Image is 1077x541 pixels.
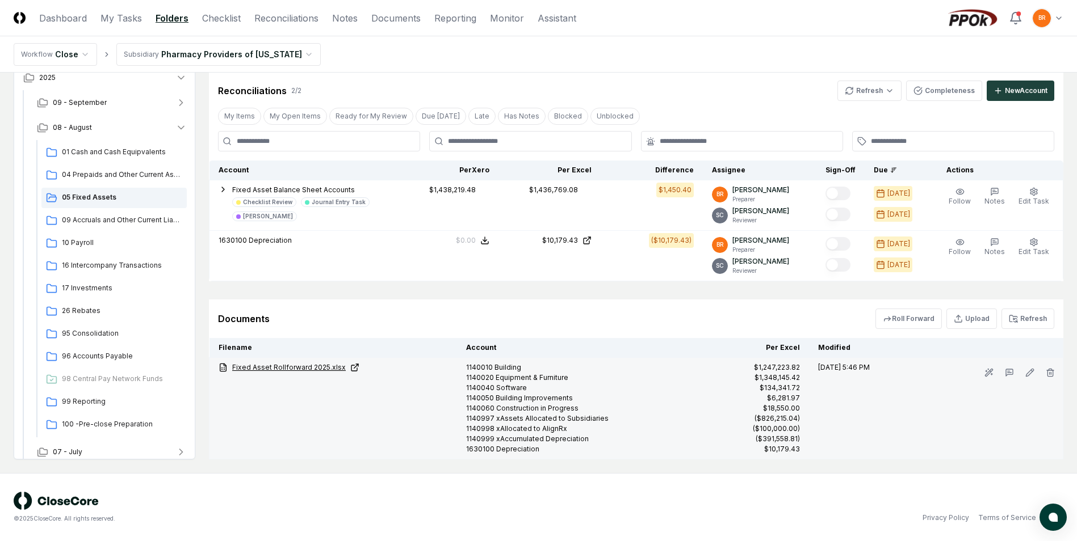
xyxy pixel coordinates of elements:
[232,185,355,194] span: Fixed Asset Balance Sheet Accounts
[41,233,187,253] a: 10 Payroll
[1016,185,1051,209] button: Edit Task
[946,308,997,329] button: Upload
[14,43,321,66] nav: breadcrumb
[1001,308,1054,329] button: Refresh
[39,11,87,25] a: Dashboard
[14,12,26,24] img: Logo
[732,235,789,246] p: [PERSON_NAME]
[601,160,703,180] th: Difference
[1019,197,1049,205] span: Edit Task
[41,415,187,435] a: 100 -Pre-close Preparation
[703,160,816,180] th: Assignee
[825,208,850,221] button: Mark complete
[732,256,789,267] p: [PERSON_NAME]
[1040,504,1067,531] button: atlas-launcher
[457,338,707,358] th: Account
[732,246,789,254] p: Preparer
[14,492,99,510] img: logo
[254,11,319,25] a: Reconciliations
[41,256,187,276] a: 16 Intercompany Transactions
[937,165,1054,175] div: Actions
[62,170,182,180] span: 04 Prepaids and Other Current Assets
[755,373,800,383] div: $1,348,145.42
[716,240,724,249] span: BR
[466,362,698,373] div: 1140010 Building
[28,140,196,439] div: 08 - August
[243,212,293,221] div: [PERSON_NAME]
[14,65,196,90] button: 2025
[923,513,969,523] a: Privacy Policy
[466,373,698,383] div: 1140020 Equipment & Furniture
[291,86,301,96] div: 2 / 2
[949,197,971,205] span: Follow
[764,444,800,454] div: $10,179.43
[14,514,539,523] div: © 2025 CloseCore. All rights reserved.
[396,160,498,180] th: Per Xero
[53,122,92,133] span: 08 - August
[41,278,187,299] a: 17 Investments
[756,434,800,444] div: ($391,558.81)
[466,434,698,444] div: 1140999 xAccumulated Depreciation
[28,115,196,140] button: 08 - August
[14,90,196,517] div: 2025
[41,369,187,390] a: 98 Central Pay Network Funds
[468,108,496,125] button: Late
[124,49,159,60] div: Subsidiary
[466,383,698,393] div: 1140040 Software
[219,362,448,373] a: Fixed Asset Rollforward 2025.xlsx
[590,108,640,125] button: Unblocked
[62,147,182,157] span: 01 Cash and Cash Equipvalents
[1019,247,1049,256] span: Edit Task
[982,235,1007,259] button: Notes
[498,108,546,125] button: Has Notes
[837,81,902,101] button: Refresh
[62,192,182,202] span: 05 Fixed Assets
[202,11,241,25] a: Checklist
[312,198,366,206] div: Journal Entry Task
[41,301,187,322] a: 26 Rebates
[41,210,187,231] a: 09 Accruals and Other Current Liabilities
[28,90,196,115] button: 09 - September
[538,11,576,25] a: Assistant
[209,338,457,358] th: Filename
[767,393,800,403] div: $6,281.97
[945,9,1000,27] img: PPOk logo
[529,185,578,195] div: $1,436,769.08
[984,247,1005,256] span: Notes
[816,160,865,180] th: Sign-Off
[825,237,850,251] button: Mark complete
[62,374,182,384] span: 98 Central Pay Network Funds
[716,261,724,270] span: SC
[28,439,196,464] button: 07 - July
[371,11,421,25] a: Documents
[707,338,809,358] th: Per Excel
[659,185,692,195] div: $1,450.40
[41,165,187,185] a: 04 Prepaids and Other Current Assets
[218,108,261,125] button: My Items
[156,11,188,25] a: Folders
[62,283,182,293] span: 17 Investments
[542,235,578,246] div: $10,179.43
[887,260,910,270] div: [DATE]
[232,185,355,195] button: Fixed Asset Balance Sheet Accounts
[456,235,476,246] div: $0.00
[218,84,287,98] div: Reconciliations
[466,393,698,403] div: 1140050 Building Improvements
[466,444,698,454] div: 1630100 Depreciation
[716,190,724,198] span: BR
[41,392,187,412] a: 99 Reporting
[498,160,601,180] th: Per Excel
[219,236,247,244] span: 1630100
[62,419,182,429] span: 100 -Pre-close Preparation
[41,188,187,208] a: 05 Fixed Assets
[41,142,187,163] a: 01 Cash and Cash Equipvalents
[949,247,971,256] span: Follow
[243,198,292,206] div: Checklist Review
[53,98,107,108] span: 09 - September
[946,185,973,209] button: Follow
[62,328,182,339] span: 95 Consolidation
[62,260,182,270] span: 16 Intercompany Transactions
[875,308,942,329] button: Roll Forward
[716,211,724,219] span: SC
[987,81,1054,101] button: NewAccount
